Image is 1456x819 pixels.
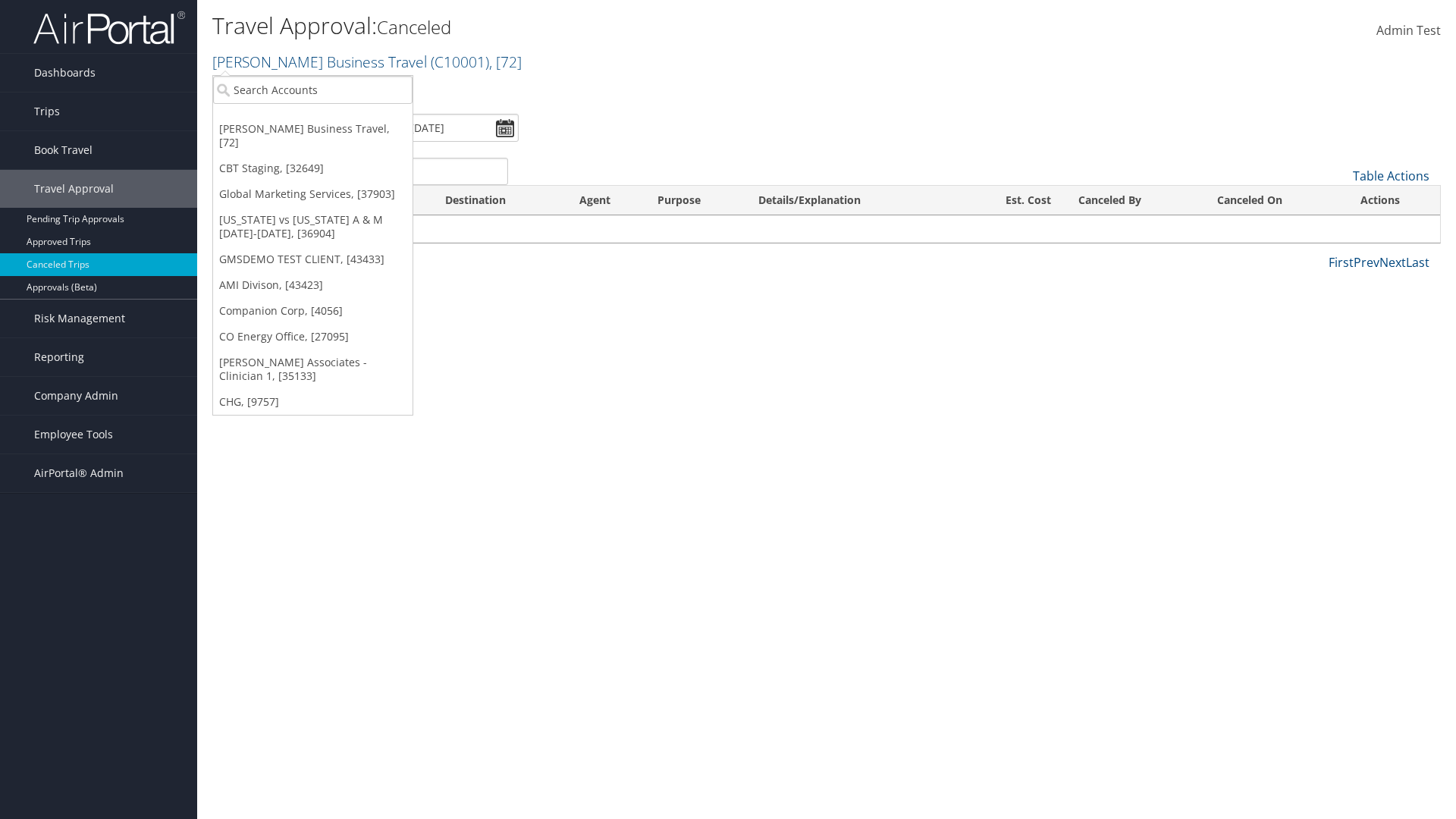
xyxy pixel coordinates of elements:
[1065,186,1203,215] th: Canceled By: activate to sort column ascending
[213,207,413,246] a: [US_STATE] vs [US_STATE] A & M [DATE]-[DATE], [36904]
[431,186,566,215] th: Destination: activate to sort column ascending
[33,10,185,45] img: airportal-logo.png
[1353,168,1429,184] a: Table Actions
[1376,8,1441,55] a: Admin Test
[213,389,413,415] a: CHG, [9757]
[213,324,413,350] a: CO Energy Office, [27095]
[34,377,118,415] span: Company Admin
[1406,254,1429,271] a: Last
[213,215,1440,243] td: No data available in table
[213,155,413,181] a: CBT Staging, [32649]
[960,186,1065,215] th: Est. Cost: activate to sort column ascending
[34,170,114,208] span: Travel Approval
[34,93,60,130] span: Trips
[213,76,413,104] input: Search Accounts
[1354,254,1379,271] a: Prev
[213,246,413,272] a: GMSDEMO TEST CLIENT, [43433]
[359,114,519,142] input: [DATE] - [DATE]
[212,80,1031,99] p: Filter:
[213,272,413,298] a: AMI Divison, [43423]
[1379,254,1406,271] a: Next
[377,14,451,39] small: Canceled
[213,116,413,155] a: [PERSON_NAME] Business Travel, [72]
[213,298,413,324] a: Companion Corp, [4056]
[1347,186,1440,215] th: Actions
[1329,254,1354,271] a: First
[34,300,125,337] span: Risk Management
[34,454,124,492] span: AirPortal® Admin
[34,338,84,376] span: Reporting
[489,52,522,72] span: , [ 72 ]
[213,181,413,207] a: Global Marketing Services, [37903]
[34,131,93,169] span: Book Travel
[431,52,489,72] span: ( C10001 )
[745,186,959,215] th: Details/Explanation
[644,186,745,215] th: Purpose
[566,186,644,215] th: Agent
[34,416,113,453] span: Employee Tools
[212,52,522,72] a: [PERSON_NAME] Business Travel
[212,10,1031,42] h1: Travel Approval:
[213,350,413,389] a: [PERSON_NAME] Associates - Clinician 1, [35133]
[1203,186,1346,215] th: Canceled On: activate to sort column ascending
[1376,22,1441,39] span: Admin Test
[34,54,96,92] span: Dashboards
